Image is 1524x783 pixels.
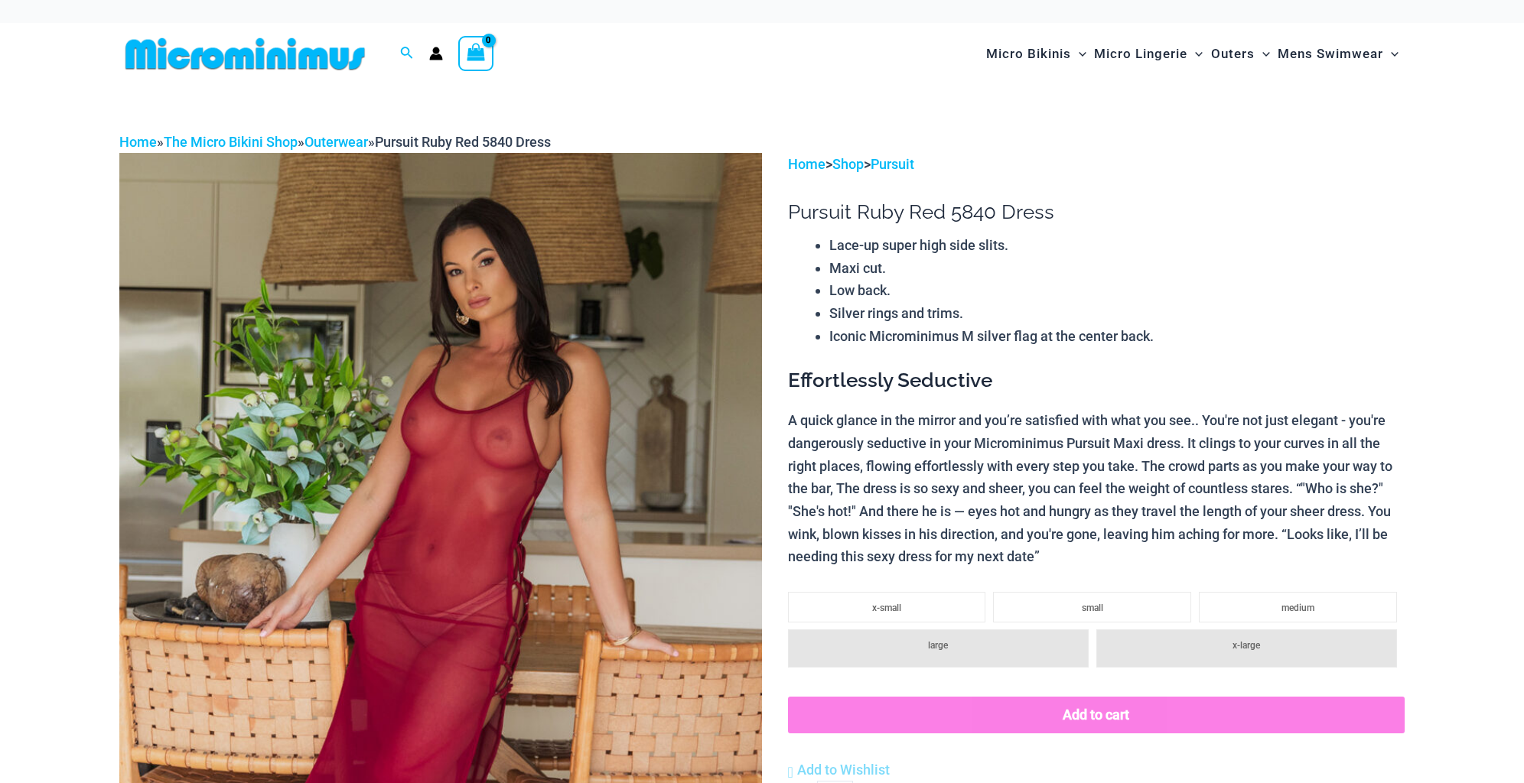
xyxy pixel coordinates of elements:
[1071,34,1086,73] span: Menu Toggle
[304,134,368,150] a: Outerwear
[788,629,1089,668] li: large
[788,759,890,781] a: Add to Wishlist
[788,153,1405,176] p: > >
[1096,629,1397,668] li: x-large
[993,592,1191,622] li: small
[832,156,864,172] a: Shop
[1199,592,1397,622] li: medium
[986,34,1071,73] span: Micro Bikinis
[1094,34,1187,73] span: Micro Lingerie
[980,28,1405,80] nav: Site Navigation
[400,44,414,63] a: Search icon link
[1233,640,1260,651] span: x-large
[1278,34,1383,73] span: Mens Swimwear
[788,409,1405,568] p: A quick glance in the mirror and you’re satisfied with what you see.. You're not just elegant - y...
[829,302,1405,325] li: Silver rings and trims.
[1274,31,1402,77] a: Mens SwimwearMenu ToggleMenu Toggle
[1383,34,1399,73] span: Menu Toggle
[928,640,948,651] span: large
[797,762,890,778] span: Add to Wishlist
[1090,31,1206,77] a: Micro LingerieMenu ToggleMenu Toggle
[458,36,493,71] a: View Shopping Cart, empty
[375,134,551,150] span: Pursuit Ruby Red 5840 Dress
[119,134,551,150] span: » » »
[829,279,1405,302] li: Low back.
[1207,31,1274,77] a: OutersMenu ToggleMenu Toggle
[829,257,1405,280] li: Maxi cut.
[788,200,1405,224] h1: Pursuit Ruby Red 5840 Dress
[829,325,1405,348] li: Iconic Microminimus M silver flag at the center back.
[788,368,1405,394] h3: Effortlessly Seductive
[982,31,1090,77] a: Micro BikinisMenu ToggleMenu Toggle
[1082,603,1103,613] span: small
[1187,34,1203,73] span: Menu Toggle
[872,603,901,613] span: x-small
[788,156,825,172] a: Home
[429,47,443,60] a: Account icon link
[1281,603,1314,613] span: medium
[788,592,986,622] li: x-small
[829,234,1405,257] li: Lace-up super high side slits.
[1211,34,1255,73] span: Outers
[119,134,157,150] a: Home
[119,37,371,71] img: MM SHOP LOGO FLAT
[164,134,298,150] a: The Micro Bikini Shop
[871,156,914,172] a: Pursuit
[788,697,1405,733] button: Add to cart
[1255,34,1270,73] span: Menu Toggle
